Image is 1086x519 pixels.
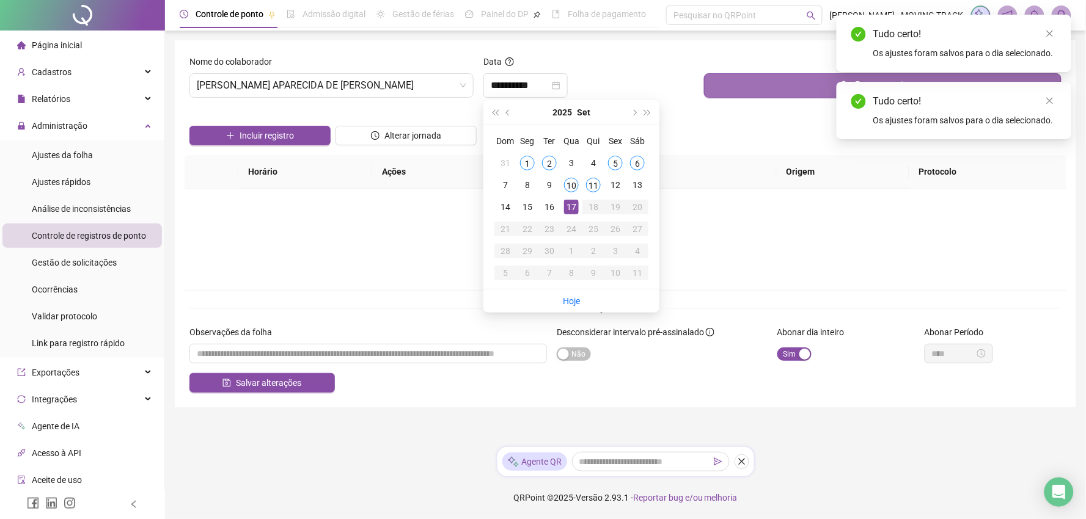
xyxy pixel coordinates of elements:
span: left [130,500,138,509]
span: Reportar bug e/ou melhoria [633,493,738,503]
a: Hoje [563,296,580,306]
div: 24 [564,222,579,236]
div: Os ajustes foram salvos para o dia selecionado. [873,114,1057,127]
span: Relatórios [32,94,70,104]
img: sparkle-icon.fc2bf0ac1784a2077858766a79e2daf3.svg [507,455,519,468]
div: 10 [608,266,623,280]
td: 2025-09-13 [626,174,648,196]
th: Origem [777,155,909,189]
div: 4 [586,156,601,170]
span: check-circle [851,94,866,109]
td: 2025-09-22 [516,218,538,240]
span: ANDREA APARECIDA DE MOURA SILVA [197,74,466,97]
div: 9 [542,178,557,192]
td: 2025-09-07 [494,174,516,196]
div: 31 [498,156,513,170]
span: close [1046,96,1054,105]
a: Alterar jornada [336,132,477,142]
th: Qua [560,130,582,152]
td: 2025-10-02 [582,240,604,262]
span: Análise de inconsistências [32,204,131,214]
td: 2025-09-25 [582,218,604,240]
span: Incluir registro [240,129,294,142]
span: Administração [32,121,87,131]
span: search [807,11,816,20]
span: audit [17,476,26,484]
span: Alterar jornada [384,129,441,142]
footer: QRPoint © 2025 - 2.93.1 - [165,476,1086,519]
span: file [17,95,26,103]
button: super-next-year [641,100,655,125]
td: 2025-09-11 [582,174,604,196]
td: 2025-10-06 [516,262,538,284]
div: 25 [586,222,601,236]
div: 4 [630,244,645,258]
span: sync [17,395,26,404]
span: export [17,368,26,377]
div: 6 [520,266,535,280]
button: Incluir registro [189,126,331,145]
button: year panel [552,100,572,125]
span: dashboard [465,10,474,18]
div: 22 [520,222,535,236]
button: Alterar jornada [336,126,477,145]
button: Buscar registros [704,73,1062,98]
span: Agente de IA [32,421,79,431]
span: file-done [287,10,295,18]
label: Nome do colaborador [189,55,280,68]
th: Ações [372,155,491,189]
td: 2025-09-28 [494,240,516,262]
span: Controle de ponto [196,9,263,19]
span: Folha de pagamento [568,9,646,19]
td: 2025-09-19 [604,196,626,218]
td: 2025-08-31 [494,152,516,174]
span: Painel do DP [481,9,529,19]
span: Versão [576,493,603,503]
div: 27 [630,222,645,236]
div: Os ajustes foram salvos para o dia selecionado. [873,46,1057,60]
td: 2025-09-24 [560,218,582,240]
div: 28 [498,244,513,258]
span: info-circle [706,328,714,336]
span: notification [1002,10,1013,21]
div: 19 [608,200,623,214]
td: 2025-09-29 [516,240,538,262]
div: 23 [542,222,557,236]
div: 8 [520,178,535,192]
a: Close [1043,94,1057,107]
td: 2025-10-10 [604,262,626,284]
label: Abonar dia inteiro [777,325,853,339]
span: Data [483,57,502,67]
div: 2 [586,244,601,258]
span: linkedin [45,497,57,509]
span: question-circle [505,57,514,66]
span: home [17,41,26,49]
td: 2025-09-20 [626,196,648,218]
img: sparkle-icon.fc2bf0ac1784a2077858766a79e2daf3.svg [974,9,988,22]
div: 7 [542,266,557,280]
td: 2025-10-05 [494,262,516,284]
span: book [552,10,560,18]
div: 5 [608,156,623,170]
th: Ter [538,130,560,152]
div: 30 [542,244,557,258]
div: Open Intercom Messenger [1044,477,1074,507]
div: 16 [542,200,557,214]
a: Close [1043,27,1057,40]
span: clock-circle [180,10,188,18]
td: 2025-09-18 [582,196,604,218]
span: Ocorrências [32,285,78,294]
td: 2025-09-04 [582,152,604,174]
span: check-circle [851,27,866,42]
div: 7 [498,178,513,192]
td: 2025-09-30 [538,240,560,262]
span: send [714,457,722,466]
td: 2025-10-01 [560,240,582,262]
td: 2025-09-08 [516,174,538,196]
span: Desconsiderar intervalo pré-assinalado [557,327,704,337]
button: Salvar alterações [189,373,335,393]
span: user-add [17,68,26,76]
th: Dom [494,130,516,152]
td: 2025-09-15 [516,196,538,218]
div: 12 [608,178,623,192]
